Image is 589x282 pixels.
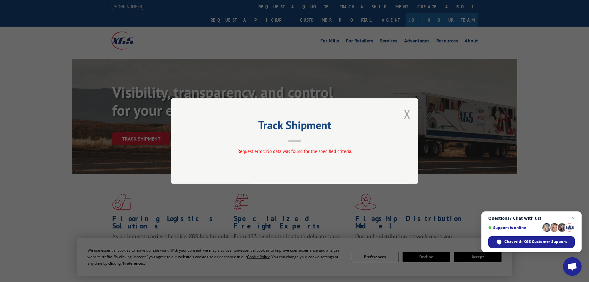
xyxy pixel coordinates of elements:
button: Close modal [404,106,411,122]
span: Request error: No data was found for the specified criteria. [237,148,352,154]
span: Support is online [488,225,540,230]
span: Chat with XGS Customer Support [504,239,567,245]
div: Chat with XGS Customer Support [488,236,575,248]
span: Questions? Chat with us! [488,216,575,221]
h2: Track Shipment [202,121,387,132]
div: Open chat [563,257,582,276]
span: Close chat [570,215,577,222]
